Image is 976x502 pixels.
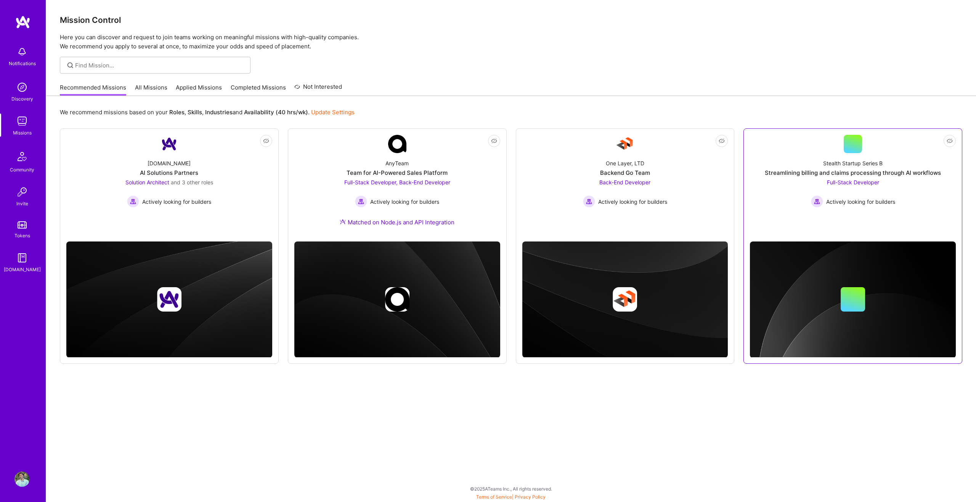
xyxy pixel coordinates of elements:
[947,138,953,144] i: icon EyeClosed
[157,287,181,312] img: Company logo
[14,44,30,59] img: bell
[14,184,30,200] img: Invite
[140,169,198,177] div: AI Solutions Partners
[263,138,269,144] i: icon EyeClosed
[750,241,956,358] img: cover
[13,147,31,166] img: Community
[60,108,355,116] p: We recommend missions based on your , , and .
[476,494,546,500] span: |
[188,109,202,116] b: Skills
[13,472,32,487] a: User Avatar
[60,15,962,25] h3: Mission Control
[176,83,222,96] a: Applied Missions
[18,221,27,229] img: tokens
[827,179,879,185] span: Full-Stack Developer
[135,83,167,96] a: All Missions
[75,61,245,69] input: Find Mission...
[294,82,342,96] a: Not Interested
[14,250,30,265] img: guide book
[811,195,823,208] img: Actively looking for builders
[600,169,650,177] div: Backend Go Team
[750,135,956,235] a: Stealth Startup Series BStreamlining billing and claims processing through AI workflowsFull-Stack...
[388,135,406,153] img: Company Logo
[385,287,409,312] img: Company logo
[294,241,500,358] img: cover
[616,135,634,153] img: Company Logo
[583,195,595,208] img: Actively looking for builders
[60,83,126,96] a: Recommended Missions
[340,218,454,226] div: Matched on Node.js and API Integration
[599,179,650,185] span: Back-End Developer
[14,232,30,240] div: Tokens
[15,15,30,29] img: logo
[347,169,448,177] div: Team for AI-Powered Sales Platform
[14,114,30,129] img: teamwork
[127,195,139,208] img: Actively looking for builders
[148,159,191,167] div: [DOMAIN_NAME]
[160,135,178,153] img: Company Logo
[606,159,644,167] div: One Layer, LTD
[231,83,286,96] a: Completed Missions
[522,241,728,358] img: cover
[719,138,725,144] i: icon EyeClosed
[385,159,409,167] div: AnyTeam
[294,135,500,235] a: Company LogoAnyTeamTeam for AI-Powered Sales PlatformFull-Stack Developer, Back-End Developer Act...
[60,33,962,51] p: Here you can discover and request to join teams working on meaningful missions with high-quality ...
[10,166,34,174] div: Community
[14,80,30,95] img: discovery
[344,179,450,185] span: Full-Stack Developer, Back-End Developer
[66,61,75,70] i: icon SearchGrey
[66,135,272,235] a: Company Logo[DOMAIN_NAME]AI Solutions PartnersSolution Architect and 3 other rolesActively lookin...
[46,479,976,498] div: © 2025 ATeams Inc., All rights reserved.
[11,95,33,103] div: Discovery
[491,138,497,144] i: icon EyeClosed
[476,494,512,500] a: Terms of Service
[9,59,36,67] div: Notifications
[169,109,185,116] b: Roles
[340,219,346,225] img: Ateam Purple Icon
[142,198,211,206] span: Actively looking for builders
[4,265,41,273] div: [DOMAIN_NAME]
[355,195,367,208] img: Actively looking for builders
[13,129,32,137] div: Missions
[171,179,213,185] span: and 3 other roles
[522,135,728,235] a: Company LogoOne Layer, LTDBackend Go TeamBack-End Developer Actively looking for buildersActively...
[311,109,355,116] a: Update Settings
[515,494,546,500] a: Privacy Policy
[823,159,883,167] div: Stealth Startup Series B
[370,198,439,206] span: Actively looking for builders
[125,179,169,185] span: Solution Architect
[826,198,895,206] span: Actively looking for builders
[16,200,28,208] div: Invite
[765,169,941,177] div: Streamlining billing and claims processing through AI workflows
[613,287,637,312] img: Company logo
[205,109,233,116] b: Industries
[66,241,272,358] img: cover
[14,472,30,487] img: User Avatar
[244,109,308,116] b: Availability (40 hrs/wk)
[598,198,667,206] span: Actively looking for builders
